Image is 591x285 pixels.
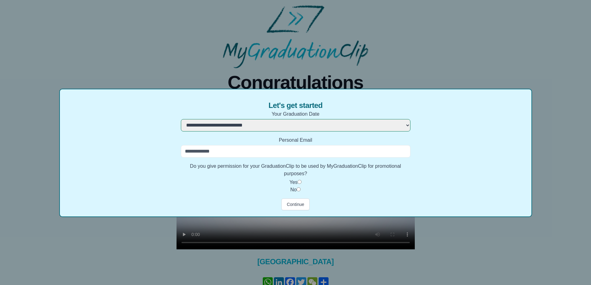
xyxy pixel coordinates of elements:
label: Personal Email [181,136,410,144]
label: Do you give permission for your GraduationClip to be used by MyGraduationClip for promotional pur... [181,163,410,177]
button: Continue [281,198,309,210]
label: No [290,187,297,192]
span: Let's get started [268,100,322,110]
label: Yes [289,180,298,185]
label: Your Graduation Date [181,110,410,118]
